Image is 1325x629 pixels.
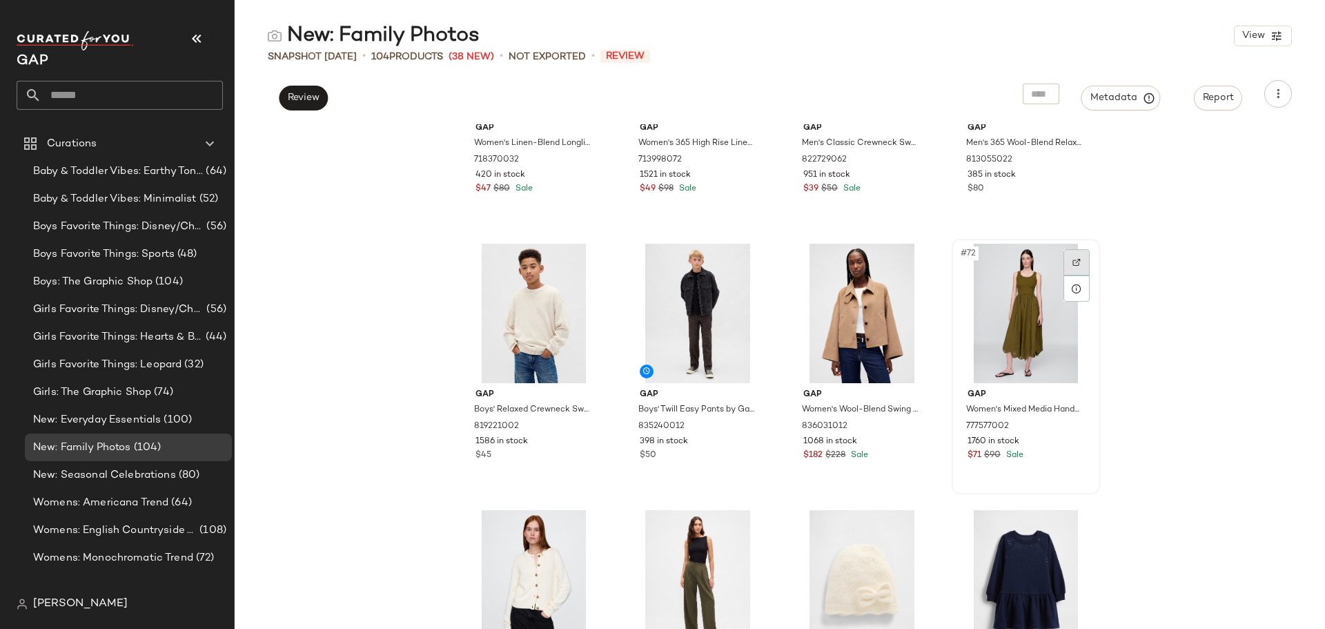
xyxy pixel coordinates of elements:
span: Review [600,50,650,63]
span: Snapshot [DATE] [268,50,357,64]
span: (104) [131,440,161,456]
span: 398 in stock [640,436,688,448]
img: cfy_white_logo.C9jOOHJF.svg [17,31,134,50]
span: $182 [803,449,823,462]
span: 718370032 [474,154,519,166]
span: $80 [968,183,984,195]
span: Boys Favorite Things: Sports [33,246,175,262]
span: 1068 in stock [803,436,857,448]
span: • [500,48,503,65]
span: #72 [959,246,979,260]
span: 713998072 [638,154,682,166]
span: 835240012 [638,420,685,433]
span: (108) [197,523,226,539]
span: 1586 in stock [475,436,528,448]
span: Sale [841,184,861,193]
img: cn60415791.jpg [629,244,767,383]
span: Gap [640,122,756,135]
span: 385 in stock [968,169,1016,182]
span: Men's Classic Crewneck Sweater by Gap [PERSON_NAME] Size M [802,137,919,150]
span: $47 [475,183,491,195]
span: $71 [968,449,981,462]
img: svg%3e [268,29,282,43]
span: Baby & Toddler Vibes: Minimalist [33,191,197,207]
span: Gap [475,389,592,401]
span: Gap [803,389,920,401]
span: (104) [153,274,183,290]
span: 777577002 [966,420,1009,433]
span: Sale [1003,451,1023,460]
span: (48) [175,246,197,262]
span: Women's Wool-Blend Swing Jacket by Gap Camel [PERSON_NAME] Size XS/S [802,404,919,416]
span: (38 New) [449,50,494,64]
span: Report [1202,93,1234,104]
span: (74) [151,385,173,400]
div: New: Family Photos [268,22,480,50]
span: Current Company Name [17,54,48,68]
span: $90 [984,449,1001,462]
span: 1760 in stock [968,436,1019,448]
span: (64) [203,164,226,180]
span: Sale [848,451,868,460]
span: Not Exported [509,50,586,64]
span: $228 [825,449,845,462]
span: 813055022 [966,154,1012,166]
button: Report [1194,86,1242,110]
button: Review [279,86,328,110]
span: $98 [658,183,674,195]
span: Girls: The Graphic Shop [33,385,151,400]
span: New: Family Photos [33,440,131,456]
span: 819221002 [474,420,519,433]
span: Gap [475,122,592,135]
span: 822729062 [802,154,847,166]
span: Gap [968,389,1084,401]
span: (32) [181,357,204,373]
span: [PERSON_NAME] [33,596,128,612]
img: svg%3e [1072,258,1081,267]
span: Gap [640,389,756,401]
span: Men's 365 Wool-Blend Relaxed Trousers by Gap [PERSON_NAME] Size 36W [966,137,1083,150]
span: $50 [640,449,656,462]
span: Girls Favorite Things: Hearts & Bows [33,329,203,345]
span: Womens: Americana Trend [33,495,168,511]
span: $39 [803,183,818,195]
span: (72) [193,550,215,566]
span: Boys' Relaxed Crewneck Sweater by Gap Chino Pant Size XS [474,404,591,416]
span: $45 [475,449,491,462]
span: Girls Favorite Things: Disney/Characters [33,302,204,318]
span: Gap [968,122,1084,135]
img: svg%3e [17,599,28,610]
button: Metadata [1081,86,1161,110]
span: $50 [821,183,838,195]
span: Curations [47,136,97,152]
span: (64) [168,495,192,511]
span: Gap [803,122,920,135]
span: (100) [161,412,192,428]
span: New: Seasonal Celebrations [33,467,176,483]
span: • [362,48,366,65]
img: cn60432123.jpg [792,244,931,383]
span: 951 in stock [803,169,850,182]
span: View [1241,30,1265,41]
span: $49 [640,183,656,195]
span: Womens: Monochromatic Trend [33,550,193,566]
span: (56) [204,219,226,235]
span: Womens: English Countryside Trend [33,523,197,539]
span: 104 [371,52,389,62]
span: 420 in stock [475,169,525,182]
span: New: Everyday Essentials [33,412,161,428]
img: cn59496903.jpg [956,244,1095,383]
span: Boys Favorite Things: Disney/Characters [33,219,204,235]
span: $80 [493,183,510,195]
span: Boys' Twill Easy Pants by Gap Brown Houndstooth Size S [638,404,755,416]
button: View [1234,26,1292,46]
img: cn60383851.jpg [464,244,603,383]
span: 836031012 [802,420,847,433]
span: Sale [676,184,696,193]
span: Review [287,93,320,104]
span: (56) [204,302,226,318]
span: (80) [176,467,200,483]
span: (44) [203,329,226,345]
span: Women's Mixed Media Handkerchief Hem Midi Dress by Gap Dark Olive Tall Size S [966,404,1083,416]
span: Metadata [1090,92,1152,104]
